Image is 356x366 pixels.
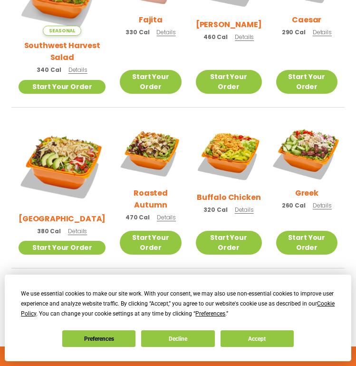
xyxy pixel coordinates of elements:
a: Start Your Order [120,70,181,94]
span: 260 Cal [282,201,306,210]
span: Details [68,66,87,74]
h2: Fajita [139,14,163,26]
div: Cookie Consent Prompt [5,275,351,361]
span: 380 Cal [37,227,61,236]
img: Product photo for Greek Salad [270,116,343,188]
a: Start Your Order [196,70,262,94]
span: Details [235,206,254,214]
h2: Southwest Harvest Salad [19,40,106,63]
span: Preferences [195,310,225,317]
button: Decline [141,330,214,347]
span: Seasonal [43,26,81,36]
span: 340 Cal [37,66,61,74]
h2: [PERSON_NAME] [196,19,262,30]
img: Product photo for Roasted Autumn Salad [120,122,181,183]
span: Details [157,213,176,221]
div: We use essential cookies to make our site work. With your consent, we may also use non-essential ... [21,289,335,319]
span: 290 Cal [282,28,306,37]
button: Preferences [62,330,135,347]
span: Details [313,201,332,209]
h2: Greek [295,187,318,199]
span: Details [235,33,254,41]
h2: Buffalo Chicken [197,191,261,203]
a: Start Your Order [276,231,337,255]
a: Start Your Order [19,80,106,94]
span: Details [156,28,175,36]
h2: Roasted Autumn [120,187,181,211]
a: Start Your Order [120,231,181,255]
span: Details [313,28,332,36]
span: 470 Cal [125,213,150,222]
button: Accept [221,330,294,347]
img: Product photo for BBQ Ranch Salad [19,122,106,209]
a: Start Your Order [276,70,337,94]
span: Details [68,227,87,235]
a: Start Your Order [196,231,262,255]
img: Product photo for Buffalo Chicken Salad [196,122,262,188]
span: 330 Cal [125,28,149,37]
span: 460 Cal [203,33,228,41]
a: Start Your Order [19,241,106,255]
h2: Caesar [292,14,321,26]
span: 320 Cal [203,206,227,214]
h2: [GEOGRAPHIC_DATA] [19,213,106,225]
